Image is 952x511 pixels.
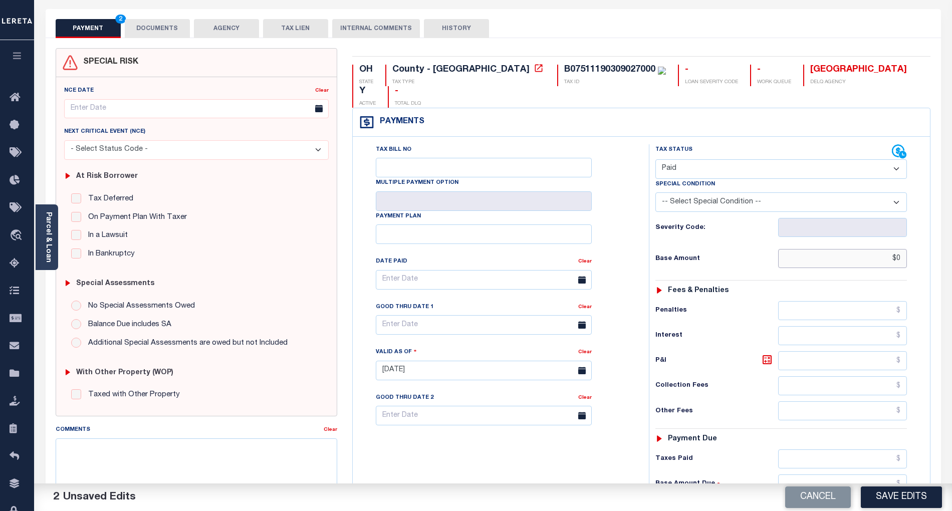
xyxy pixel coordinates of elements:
[376,315,592,335] input: Enter Date
[376,258,407,266] label: Date Paid
[778,474,907,493] input: $
[757,65,791,76] div: -
[392,79,545,86] p: TAX TYPE
[578,305,592,310] a: Clear
[685,65,738,76] div: -
[655,307,778,315] h6: Penalties
[778,351,907,370] input: $
[83,230,128,241] label: In a Lawsuit
[564,65,655,74] div: B07511190309027000
[83,389,180,401] label: Taxed with Other Property
[564,79,666,86] p: TAX ID
[56,19,121,38] button: PAYMENT
[376,303,433,312] label: Good Thru Date 1
[785,486,851,508] button: Cancel
[668,287,729,295] h6: Fees & Penalties
[359,65,373,76] div: OH
[655,224,778,232] h6: Severity Code:
[83,338,288,349] label: Additional Special Assessments are owed but not Included
[83,193,133,205] label: Tax Deferred
[655,407,778,415] h6: Other Fees
[125,19,190,38] button: DOCUMENTS
[115,15,126,24] span: 2
[861,486,942,508] button: Save Edits
[76,172,138,181] h6: At Risk Borrower
[376,347,417,357] label: Valid as Of
[45,212,52,263] a: Parcel & Loan
[655,382,778,390] h6: Collection Fees
[395,86,421,97] div: -
[359,86,376,97] div: Y
[376,394,433,402] label: Good Thru Date 2
[83,319,171,331] label: Balance Due includes SA
[194,19,259,38] button: AGENCY
[778,249,907,268] input: $
[76,280,154,288] h6: Special Assessments
[757,79,791,86] p: WORK QUEUE
[376,270,592,290] input: Enter Date
[655,455,778,463] h6: Taxes Paid
[685,79,738,86] p: LOAN SEVERITY CODE
[395,100,421,108] p: TOTAL DLQ
[64,128,145,136] label: Next Critical Event (NCE)
[83,301,195,312] label: No Special Assessments Owed
[778,301,907,320] input: $
[810,65,907,76] div: [GEOGRAPHIC_DATA]
[655,332,778,340] h6: Interest
[778,376,907,395] input: $
[324,427,337,432] a: Clear
[376,179,458,187] label: Multiple Payment Option
[655,146,692,154] label: Tax Status
[392,65,530,74] div: County - [GEOGRAPHIC_DATA]
[315,88,329,93] a: Clear
[332,19,420,38] button: INTERNAL COMMENTS
[778,449,907,468] input: $
[10,229,26,242] i: travel_explore
[655,180,715,189] label: Special Condition
[64,87,94,95] label: NCE Date
[76,369,173,377] h6: with Other Property (WOP)
[668,435,717,443] h6: Payment due
[53,492,59,502] span: 2
[778,401,907,420] input: $
[83,248,135,260] label: In Bankruptcy
[376,406,592,425] input: Enter Date
[359,100,376,108] p: ACTIVE
[56,426,90,434] label: Comments
[655,480,778,488] h6: Base Amount Due
[578,350,592,355] a: Clear
[376,146,411,154] label: Tax Bill No
[376,361,592,380] input: Enter Date
[810,79,907,86] p: DELQ AGENCY
[263,19,328,38] button: TAX LIEN
[359,79,373,86] p: STATE
[78,58,138,67] h4: SPECIAL RISK
[655,255,778,263] h6: Base Amount
[655,354,778,368] h6: P&I
[375,117,424,127] h4: Payments
[83,212,187,223] label: On Payment Plan With Taxer
[424,19,489,38] button: HISTORY
[578,259,592,264] a: Clear
[63,492,136,502] span: Unsaved Edits
[64,99,329,119] input: Enter Date
[578,395,592,400] a: Clear
[376,212,421,221] label: Payment Plan
[778,326,907,345] input: $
